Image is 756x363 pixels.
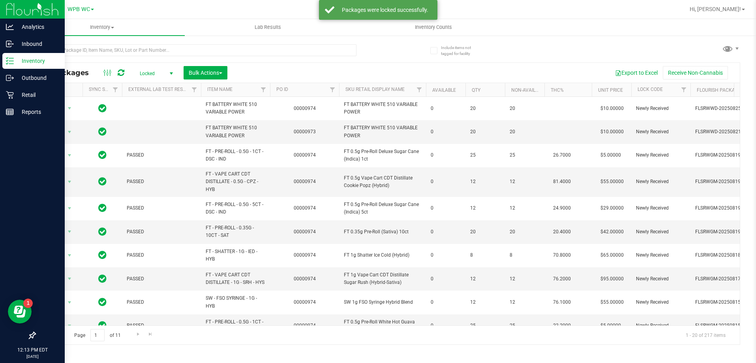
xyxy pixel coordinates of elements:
a: Filter [257,83,270,96]
a: Inventory [19,19,185,36]
a: Available [432,87,456,93]
a: Qty [472,87,480,93]
a: Inventory Counts [351,19,516,36]
span: In Sync [98,297,107,308]
a: Non-Available [511,87,546,93]
inline-svg: Analytics [6,23,14,31]
span: 76.1000 [549,297,575,308]
p: 12:13 PM EDT [4,346,61,354]
p: Analytics [14,22,61,32]
span: select [65,320,75,331]
a: 00000974 [294,179,316,184]
span: 12 [510,178,540,185]
span: 12 [510,204,540,212]
span: select [65,297,75,308]
p: Inventory [14,56,61,66]
span: PASSED [127,151,196,159]
span: 0 [431,322,461,329]
span: 0 [431,105,461,112]
span: 8 [470,251,500,259]
span: $55.00000 [597,297,628,308]
span: Newly Received [636,251,686,259]
inline-svg: Inbound [6,40,14,48]
a: Lab Results [185,19,351,36]
a: 00000974 [294,276,316,282]
span: 22.2000 [549,320,575,331]
span: FT - PRE-ROLL - 0.5G - 5CT - DSC - IND [206,201,265,216]
span: 20.4000 [549,226,575,238]
span: WPB WC [68,6,90,13]
span: Newly Received [636,228,686,236]
span: 0 [431,204,461,212]
span: $65.00000 [597,250,628,261]
span: Newly Received [636,128,686,136]
span: FT - PRE-ROLL - 0.35G - 10CT - SAT [206,224,265,239]
span: FT BATTERY WHITE 510 VARIABLE POWER [206,101,265,116]
a: External Lab Test Result [128,87,190,92]
span: In Sync [98,149,107,161]
span: Newly Received [636,299,686,306]
span: 0 [431,151,461,159]
span: FT - VAPE CART CDT DISTILLATE - 0.5G - CPZ - HYB [206,170,265,193]
span: FT 0.5g Pre-Roll Deluxe Sugar Cane (Indica) 5ct [344,201,421,216]
p: Retail [14,90,61,100]
span: select [65,103,75,114]
span: 25 [510,322,540,329]
span: In Sync [98,320,107,331]
span: $29.00000 [597,202,628,214]
inline-svg: Outbound [6,74,14,82]
span: In Sync [98,103,107,114]
span: PASSED [127,275,196,283]
button: Bulk Actions [184,66,227,79]
span: PASSED [127,251,196,259]
span: $5.00000 [597,320,625,331]
span: 20 [510,105,540,112]
span: 0 [431,178,461,185]
span: 20 [470,128,500,136]
span: In Sync [98,126,107,137]
a: Go to the next page [132,329,144,340]
span: FT 1g Vape Cart CDT Distillate Sugar Rush (Hybrid-Sativa) [344,271,421,286]
span: $95.00000 [597,273,628,285]
a: Item Name [207,87,233,92]
span: FT BATTERY WHITE 510 VARIABLE POWER [344,124,421,139]
a: Sku Retail Display Name [345,87,405,92]
span: 25 [470,322,500,329]
span: 12 [510,299,540,306]
button: Receive Non-Cannabis [663,66,728,79]
span: Include items not tagged for facility [441,45,480,57]
span: PASSED [127,322,196,329]
span: Newly Received [636,178,686,185]
span: In Sync [98,202,107,214]
a: 00000974 [294,299,316,305]
span: 12 [470,299,500,306]
span: 76.2000 [549,273,575,285]
span: Newly Received [636,322,686,329]
a: Filter [677,83,690,96]
a: 00000974 [294,205,316,211]
span: FT - SHATTER - 1G - IED - HYB [206,248,265,263]
span: FT 1g Shatter Ice Cold (Hybrid) [344,251,421,259]
iframe: Resource center [8,300,32,323]
span: 20 [470,228,500,236]
span: FT 0.5g Vape Cart CDT Distillate Cookie Popz (Hybrid) [344,174,421,189]
p: Outbound [14,73,61,83]
span: FT - PRE-ROLL - 0.5G - 1CT - WBV - HYB [206,318,265,333]
span: Newly Received [636,105,686,112]
a: 00000974 [294,152,316,158]
span: Hi, [PERSON_NAME]! [690,6,741,12]
span: 12 [470,178,500,185]
span: 70.8000 [549,250,575,261]
span: FT 0.5g Pre-Roll Deluxe Sugar Cane (Indica) 1ct [344,148,421,163]
span: FT BATTERY WHITE 510 VARIABLE POWER [206,124,265,139]
a: 00000974 [294,252,316,258]
a: Lock Code [638,87,663,92]
span: In Sync [98,176,107,187]
span: PASSED [127,204,196,212]
span: In Sync [98,250,107,261]
span: 1 - 20 of 217 items [679,329,732,341]
span: 20 [470,105,500,112]
span: PASSED [127,299,196,306]
span: PASSED [127,178,196,185]
span: FT - PRE-ROLL - 0.5G - 1CT - DSC - IND [206,148,265,163]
